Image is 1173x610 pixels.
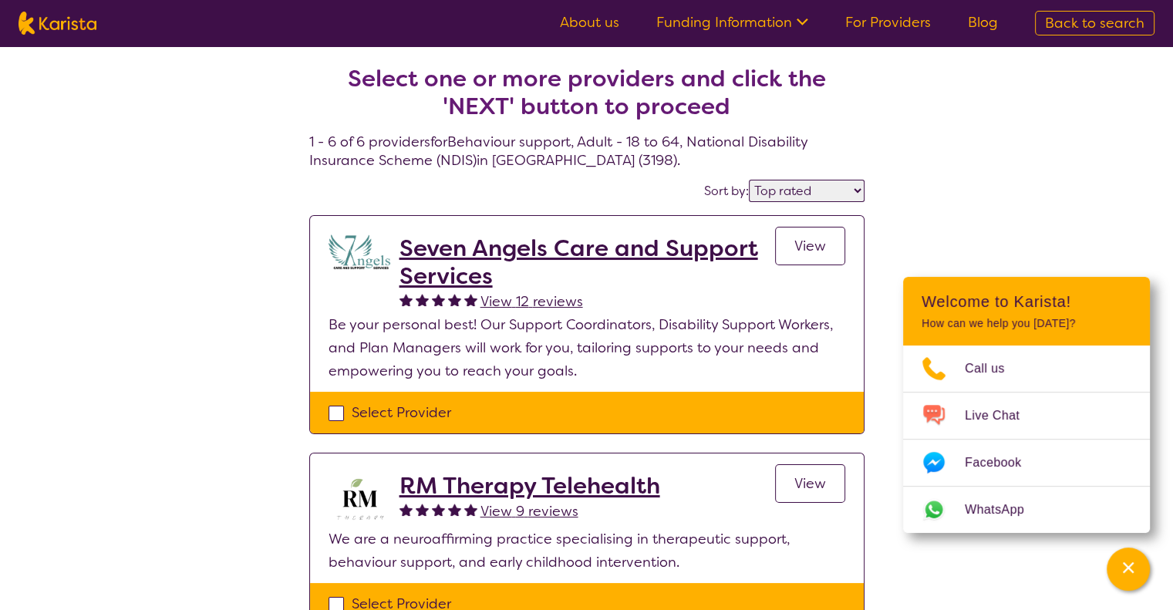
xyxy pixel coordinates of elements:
p: Be your personal best! Our Support Coordinators, Disability Support Workers, and Plan Managers wi... [329,313,845,383]
a: View 12 reviews [480,290,583,313]
a: Back to search [1035,11,1154,35]
span: Live Chat [965,404,1038,427]
label: Sort by: [704,183,749,199]
img: fullstar [448,503,461,516]
ul: Choose channel [903,345,1150,533]
a: View [775,464,845,503]
p: How can we help you [DATE]? [922,317,1131,330]
a: View [775,227,845,265]
img: Karista logo [19,12,96,35]
img: fullstar [448,293,461,306]
a: Blog [968,13,998,32]
a: View 9 reviews [480,500,578,523]
h4: 1 - 6 of 6 providers for Behaviour support , Adult - 18 to 64 , National Disability Insurance Sch... [309,28,865,170]
img: fullstar [432,293,445,306]
img: fullstar [399,503,413,516]
img: fullstar [464,293,477,306]
a: Web link opens in a new tab. [903,487,1150,533]
h2: Select one or more providers and click the 'NEXT' button to proceed [328,65,846,120]
img: fullstar [416,503,429,516]
img: fullstar [432,503,445,516]
a: For Providers [845,13,931,32]
span: View 9 reviews [480,502,578,521]
img: lugdbhoacugpbhbgex1l.png [329,234,390,269]
a: Funding Information [656,13,808,32]
span: View [794,237,826,255]
button: Channel Menu [1107,548,1150,591]
img: fullstar [399,293,413,306]
h2: Welcome to Karista! [922,292,1131,311]
span: View [794,474,826,493]
img: fullstar [464,503,477,516]
a: RM Therapy Telehealth [399,472,660,500]
span: WhatsApp [965,498,1043,521]
span: Back to search [1045,14,1144,32]
img: fullstar [416,293,429,306]
span: Facebook [965,451,1040,474]
p: We are a neuroaffirming practice specialising in therapeutic support, behaviour support, and earl... [329,527,845,574]
span: Call us [965,357,1023,380]
img: b3hjthhf71fnbidirs13.png [329,472,390,527]
a: Seven Angels Care and Support Services [399,234,775,290]
a: About us [560,13,619,32]
div: Channel Menu [903,277,1150,533]
span: View 12 reviews [480,292,583,311]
